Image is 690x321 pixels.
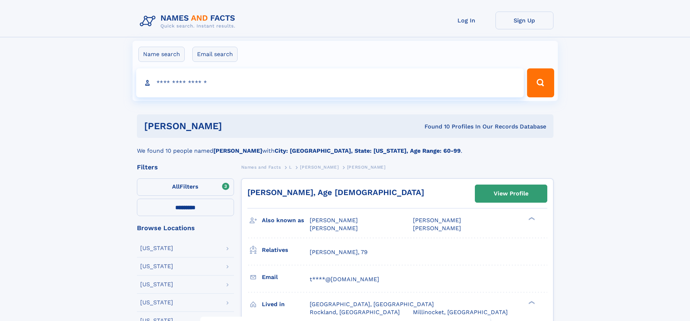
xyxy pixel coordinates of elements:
span: All [172,183,180,190]
span: Rockland, [GEOGRAPHIC_DATA] [310,309,400,316]
div: [US_STATE] [140,245,173,251]
div: View Profile [494,185,528,202]
span: [PERSON_NAME] [413,225,461,232]
img: Logo Names and Facts [137,12,241,31]
div: Browse Locations [137,225,234,231]
span: [PERSON_NAME] [310,225,358,232]
span: Millinocket, [GEOGRAPHIC_DATA] [413,309,508,316]
h3: Email [262,271,310,283]
div: We found 10 people named with . [137,138,553,155]
span: [PERSON_NAME] [413,217,461,224]
span: [PERSON_NAME] [310,217,358,224]
span: [PERSON_NAME] [347,165,386,170]
span: [GEOGRAPHIC_DATA], [GEOGRAPHIC_DATA] [310,301,434,308]
a: [PERSON_NAME], Age [DEMOGRAPHIC_DATA] [247,188,424,197]
a: [PERSON_NAME] [300,162,339,172]
h3: Relatives [262,244,310,256]
a: L [289,162,292,172]
a: Log In [438,12,495,29]
b: City: [GEOGRAPHIC_DATA], State: [US_STATE], Age Range: 60-99 [275,147,461,154]
a: Names and Facts [241,162,281,172]
div: [US_STATE] [140,282,173,287]
input: search input [136,68,524,97]
div: [US_STATE] [140,300,173,305]
label: Email search [192,47,238,62]
div: [US_STATE] [140,263,173,269]
a: Sign Up [495,12,553,29]
button: Search Button [527,68,554,97]
label: Filters [137,178,234,196]
div: ❯ [527,216,535,221]
span: [PERSON_NAME] [300,165,339,170]
div: ❯ [527,300,535,305]
a: [PERSON_NAME], 79 [310,248,368,256]
h1: [PERSON_NAME] [144,122,323,131]
b: [PERSON_NAME] [213,147,262,154]
h3: Also known as [262,214,310,227]
h3: Lived in [262,298,310,311]
a: View Profile [475,185,547,202]
label: Name search [138,47,185,62]
span: L [289,165,292,170]
div: Found 10 Profiles In Our Records Database [323,123,546,131]
div: Filters [137,164,234,170]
